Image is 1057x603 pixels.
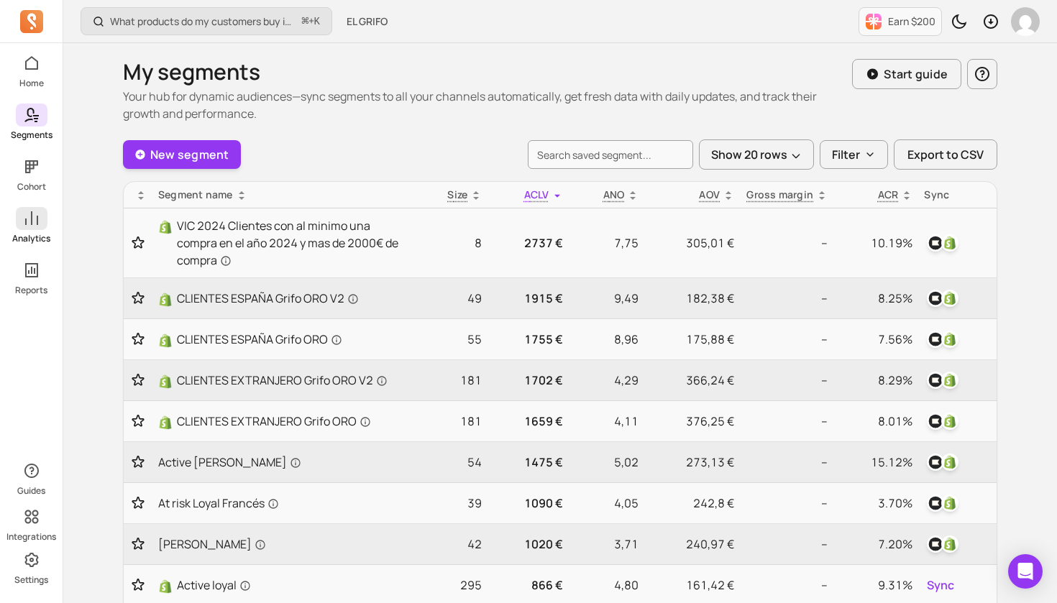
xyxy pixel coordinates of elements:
[158,290,408,307] a: ShopifyCLIENTES ESPAÑA Grifo ORO V2
[884,65,948,83] p: Start guide
[839,454,912,471] p: 15.12%
[158,374,173,389] img: Shopify
[894,139,997,170] button: Export to CSV
[420,331,482,348] p: 55
[301,13,309,31] kbd: ⌘
[493,331,563,348] p: 1755 €
[941,331,958,348] img: shopify_customer_tag
[941,234,958,252] img: shopify_customer_tag
[81,7,332,35] button: What products do my customers buy in the same order?⌘+K
[177,576,251,594] span: Active loyal
[699,188,720,202] p: AOV
[177,331,342,348] span: CLIENTES ESPAÑA Grifo ORO
[650,234,734,252] p: 305,01 €
[852,59,961,89] button: Start guide
[129,236,147,250] button: Toggle favorite
[924,287,961,310] button: klaviyoshopify_customer_tag
[158,454,301,471] span: Active [PERSON_NAME]
[110,14,296,29] p: What products do my customers buy in the same order?
[129,537,147,551] button: Toggle favorite
[493,454,563,471] p: 1475 €
[924,188,991,202] div: Sync
[158,494,408,512] a: At risk Loyal Francés
[927,454,944,471] img: klaviyo
[820,140,888,169] button: Filter
[493,576,563,594] p: 866 €
[888,14,935,29] p: Earn $200
[420,535,482,553] p: 42
[941,290,958,307] img: shopify_customer_tag
[447,188,467,201] span: Size
[839,576,912,594] p: 9.31%
[420,494,482,512] p: 39
[927,372,944,389] img: klaviyo
[575,331,639,348] p: 8,96
[129,455,147,469] button: Toggle favorite
[924,410,961,433] button: klaviyoshopify_customer_tag
[603,188,625,201] span: ANO
[839,413,912,430] p: 8.01%
[338,9,396,34] button: EL GRIFO
[839,290,912,307] p: 8.25%
[650,372,734,389] p: 366,24 €
[493,494,563,512] p: 1090 €
[177,290,359,307] span: CLIENTES ESPAÑA Grifo ORO V2
[650,535,734,553] p: 240,97 €
[927,494,944,512] img: klaviyo
[859,7,942,36] button: Earn $200
[746,188,813,202] p: Gross margin
[927,234,944,252] img: klaviyo
[941,372,958,389] img: shopify_customer_tag
[12,233,50,244] p: Analytics
[347,14,388,29] span: EL GRIFO
[129,291,147,305] button: Toggle favorite
[746,454,828,471] p: --
[924,574,957,597] button: Sync
[927,290,944,307] img: klaviyo
[650,576,734,594] p: 161,42 €
[158,535,408,553] a: [PERSON_NAME]
[158,333,173,348] img: Shopify
[839,494,912,512] p: 3.70%
[924,369,961,392] button: klaviyoshopify_customer_tag
[6,531,56,543] p: Integrations
[575,290,639,307] p: 9,49
[839,331,912,348] p: 7.56%
[14,574,48,586] p: Settings
[158,535,266,553] span: [PERSON_NAME]
[941,413,958,430] img: shopify_customer_tag
[420,234,482,252] p: 8
[158,188,408,202] div: Segment name
[158,217,408,269] a: ShopifyVIC 2024 Clientes con al minimo una compra en el año 2024 y mas de 2000€ de compra
[16,456,47,500] button: Guides
[420,454,482,471] p: 54
[907,146,984,163] span: Export to CSV
[15,285,47,296] p: Reports
[158,576,408,594] a: ShopifyActive loyal
[924,328,961,351] button: klaviyoshopify_customer_tag
[941,454,958,471] img: shopify_customer_tag
[839,535,912,553] p: 7.20%
[924,533,961,556] button: klaviyoshopify_customer_tag
[927,413,944,430] img: klaviyo
[650,290,734,307] p: 182,38 €
[924,451,961,474] button: klaviyoshopify_customer_tag
[493,413,563,430] p: 1659 €
[11,129,52,141] p: Segments
[314,16,320,27] kbd: K
[1011,7,1040,36] img: avatar
[746,331,828,348] p: --
[575,413,639,430] p: 4,11
[945,7,974,36] button: Toggle dark mode
[493,535,563,553] p: 1020 €
[575,454,639,471] p: 5,02
[524,188,549,201] span: ACLV
[158,494,279,512] span: At risk Loyal Francés
[420,290,482,307] p: 49
[123,59,852,85] h1: My segments
[746,494,828,512] p: --
[129,414,147,428] button: Toggle favorite
[19,78,44,89] p: Home
[158,293,173,307] img: Shopify
[17,485,45,497] p: Guides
